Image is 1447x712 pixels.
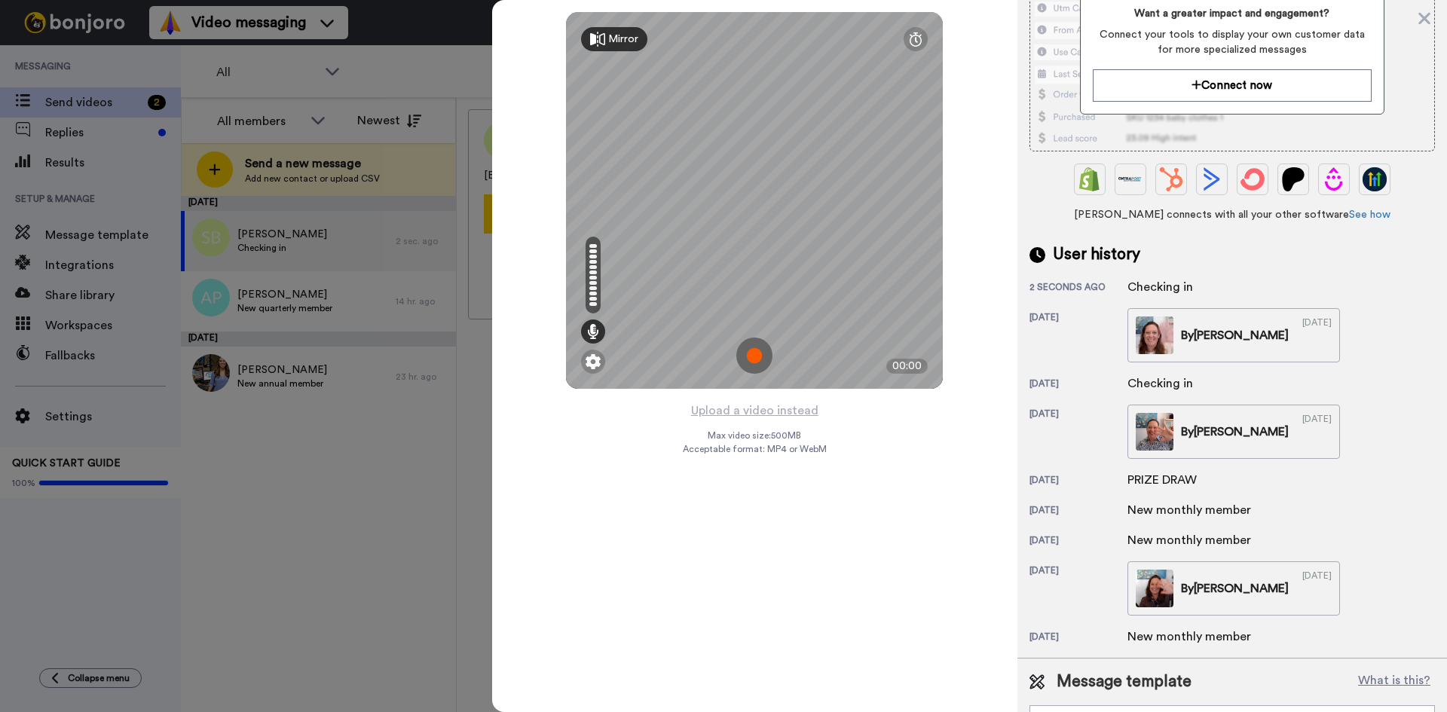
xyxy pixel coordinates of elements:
img: ConvertKit [1241,167,1265,191]
span: Acceptable format: MP4 or WebM [683,443,827,455]
img: ic_gear.svg [586,354,601,369]
div: [DATE] [1029,408,1127,459]
div: PRIZE DRAW [1127,471,1203,489]
a: See how [1349,209,1390,220]
div: [DATE] [1029,504,1127,519]
img: Hubspot [1159,167,1183,191]
span: Message template [1057,671,1192,693]
button: Connect now [1093,69,1371,102]
span: User history [1053,243,1140,266]
div: [DATE] [1302,570,1332,607]
div: [DATE] [1029,631,1127,646]
a: By[PERSON_NAME][DATE] [1127,405,1340,459]
div: Checking in [1127,278,1203,296]
div: Checking in [1127,374,1203,393]
div: By [PERSON_NAME] [1181,423,1289,441]
div: [DATE] [1029,311,1127,362]
div: New monthly member [1127,501,1251,519]
img: GoHighLevel [1363,167,1387,191]
img: Ontraport [1118,167,1143,191]
a: By[PERSON_NAME][DATE] [1127,561,1340,616]
div: New monthly member [1127,628,1251,646]
span: [PERSON_NAME] connects with all your other software [1029,207,1435,222]
img: ActiveCampaign [1200,167,1224,191]
img: d6fad5f3-fed4-4d73-b4b5-b988c353758c-thumb.jpg [1136,316,1173,354]
img: ic_record_start.svg [736,338,772,374]
img: Shopify [1078,167,1102,191]
div: 2 seconds ago [1029,281,1127,296]
div: By [PERSON_NAME] [1181,326,1289,344]
img: 130af799-38da-43c9-b432-50fa8142d218-thumb.jpg [1136,413,1173,451]
img: Drip [1322,167,1346,191]
img: 06fc3d3b-e8ea-4c61-b6d5-feb3818c763c-thumb.jpg [1136,570,1173,607]
span: Max video size: 500 MB [708,429,801,442]
button: Upload a video instead [687,401,823,420]
a: By[PERSON_NAME][DATE] [1127,308,1340,362]
div: [DATE] [1029,377,1127,393]
div: [DATE] [1029,564,1127,616]
div: 00:00 [886,359,928,374]
div: [DATE] [1302,316,1332,354]
div: New monthly member [1127,531,1251,549]
div: [DATE] [1029,534,1127,549]
div: [DATE] [1302,413,1332,451]
div: [DATE] [1029,474,1127,489]
img: Patreon [1281,167,1305,191]
button: What is this? [1354,671,1435,693]
div: By [PERSON_NAME] [1181,579,1289,597]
